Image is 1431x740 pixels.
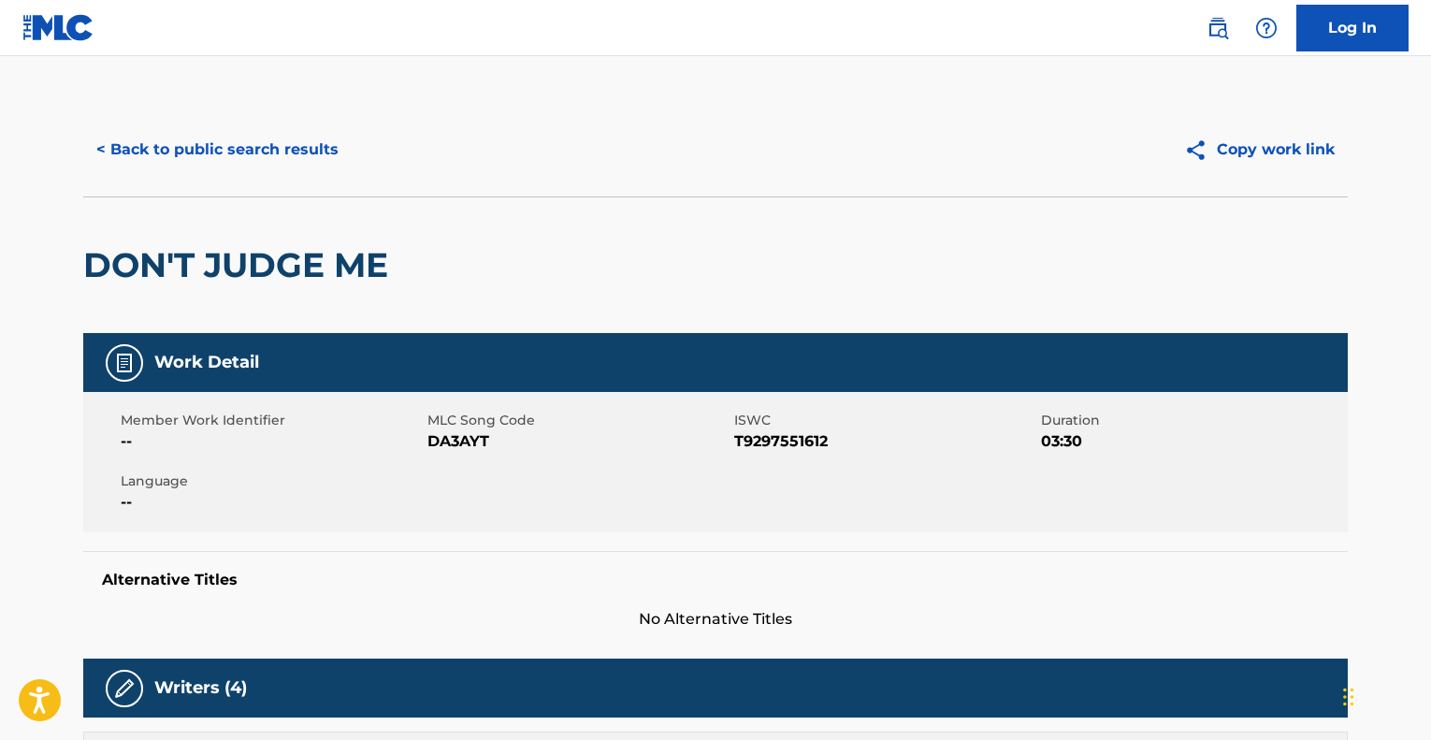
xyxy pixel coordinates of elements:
[1296,5,1409,51] a: Log In
[1171,126,1348,173] button: Copy work link
[427,430,730,453] span: DA3AYT
[734,411,1036,430] span: ISWC
[1041,430,1343,453] span: 03:30
[154,677,247,699] h5: Writers (4)
[121,411,423,430] span: Member Work Identifier
[1184,138,1217,162] img: Copy work link
[1255,17,1278,39] img: help
[22,14,94,41] img: MLC Logo
[83,126,352,173] button: < Back to public search results
[1337,650,1431,740] iframe: Chat Widget
[734,430,1036,453] span: T9297551612
[427,411,730,430] span: MLC Song Code
[83,608,1348,631] span: No Alternative Titles
[102,571,1329,589] h5: Alternative Titles
[113,677,136,700] img: Writers
[121,472,423,491] span: Language
[83,244,397,286] h2: DON'T JUDGE ME
[1248,9,1285,47] div: Help
[121,491,423,514] span: --
[1207,17,1229,39] img: search
[1343,669,1354,725] div: Drag
[113,352,136,374] img: Work Detail
[1199,9,1236,47] a: Public Search
[121,430,423,453] span: --
[154,352,259,373] h5: Work Detail
[1041,411,1343,430] span: Duration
